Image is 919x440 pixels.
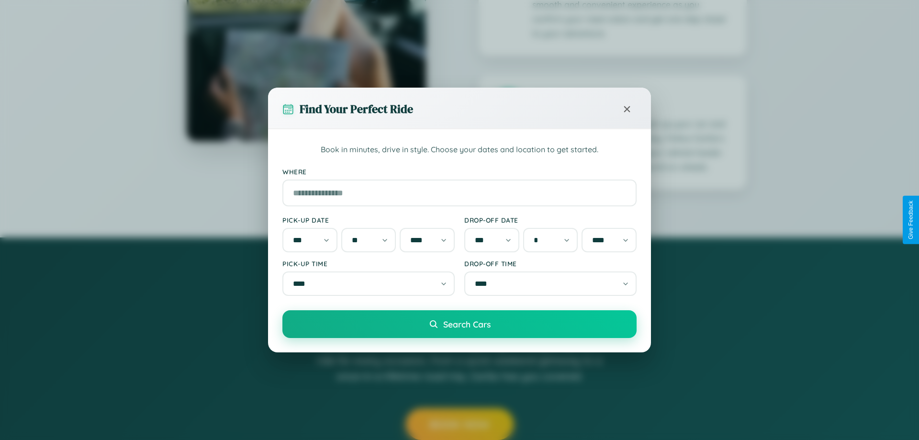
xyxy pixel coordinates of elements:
button: Search Cars [282,310,637,338]
label: Drop-off Date [464,216,637,224]
label: Drop-off Time [464,259,637,268]
p: Book in minutes, drive in style. Choose your dates and location to get started. [282,144,637,156]
label: Pick-up Date [282,216,455,224]
label: Where [282,168,637,176]
span: Search Cars [443,319,491,329]
label: Pick-up Time [282,259,455,268]
h3: Find Your Perfect Ride [300,101,413,117]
